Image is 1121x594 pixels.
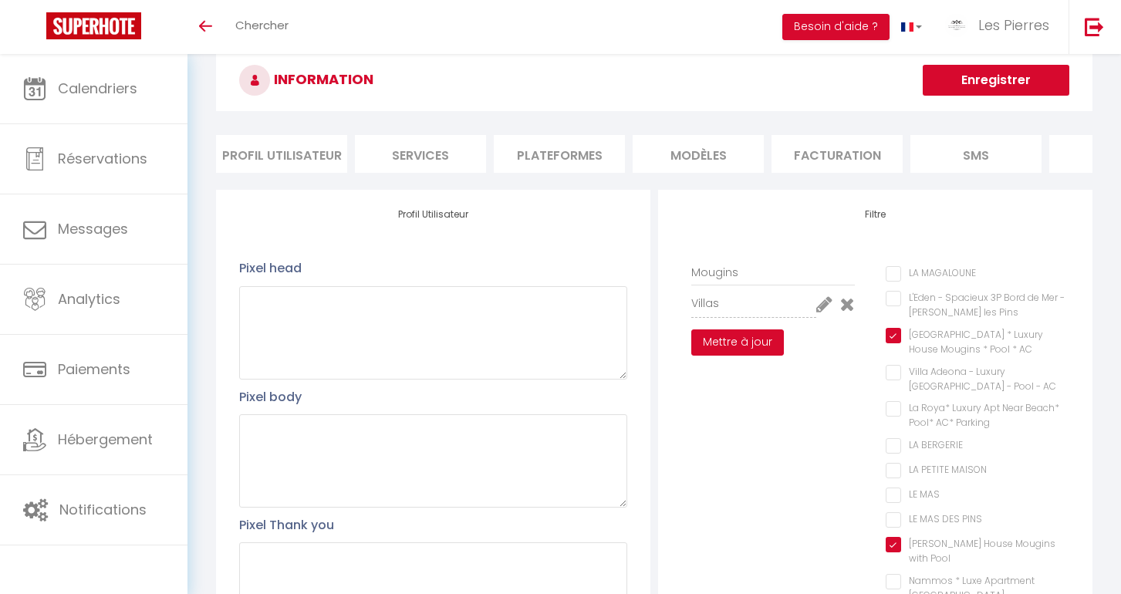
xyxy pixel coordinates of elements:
[239,258,627,278] p: Pixel head
[12,6,59,52] button: Ouvrir le widget de chat LiveChat
[239,387,627,407] p: Pixel body
[58,359,130,379] span: Paiements
[239,515,627,535] p: Pixel Thank you
[216,135,347,173] li: Profil Utilisateur
[58,289,120,309] span: Analytics
[782,14,890,40] button: Besoin d'aide ?
[1085,17,1104,36] img: logout
[978,15,1049,35] span: Les Pierres
[216,49,1092,111] h3: INFORMATION
[355,135,486,173] li: Services
[494,135,625,173] li: Plateformes
[681,209,1069,220] h4: Filtre
[58,149,147,168] span: Réservations
[945,14,968,37] img: ...
[910,135,1042,173] li: SMS
[923,65,1069,96] button: Enregistrer
[691,329,784,356] button: Mettre à jour
[46,12,141,39] img: Super Booking
[58,219,128,238] span: Messages
[772,135,903,173] li: Facturation
[59,500,147,519] span: Notifications
[633,135,764,173] li: MODÈLES
[235,17,289,33] span: Chercher
[239,209,627,220] h4: Profil Utilisateur
[58,430,153,449] span: Hébergement
[58,79,137,98] span: Calendriers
